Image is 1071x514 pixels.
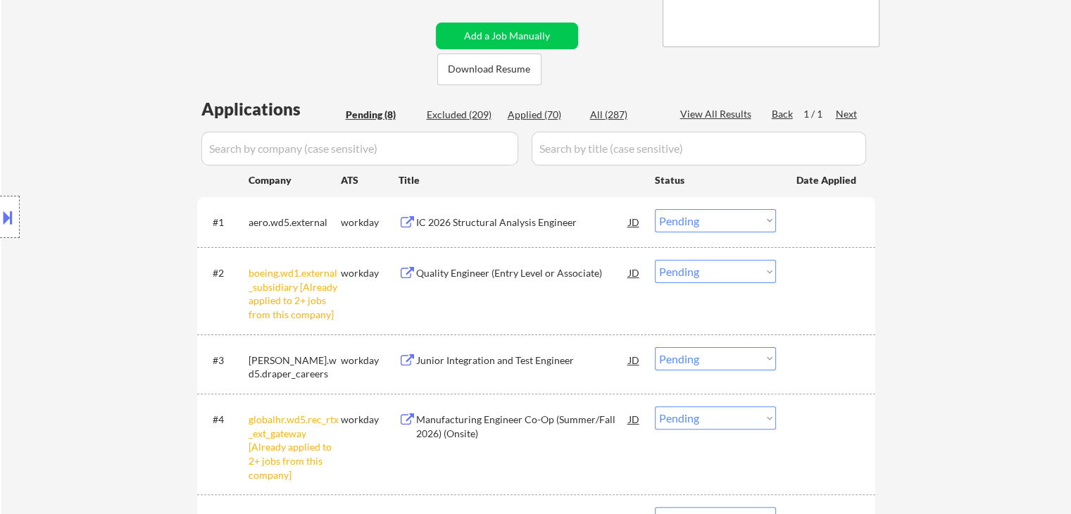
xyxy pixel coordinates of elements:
[416,215,629,230] div: IC 2026 Structural Analysis Engineer
[655,167,776,192] div: Status
[346,108,416,122] div: Pending (8)
[249,413,341,482] div: globalhr.wd5.rec_rtx_ext_gateway [Already applied to 2+ jobs from this company]
[213,413,237,427] div: #4
[627,260,641,285] div: JD
[249,266,341,321] div: boeing.wd1.external_subsidiary [Already applied to 2+ jobs from this company]
[803,107,836,121] div: 1 / 1
[399,173,641,187] div: Title
[249,173,341,187] div: Company
[341,353,399,368] div: workday
[836,107,858,121] div: Next
[627,209,641,234] div: JD
[680,107,756,121] div: View All Results
[508,108,578,122] div: Applied (70)
[532,132,866,165] input: Search by title (case sensitive)
[416,413,629,440] div: Manufacturing Engineer Co-Op (Summer/Fall 2026) (Onsite)
[341,266,399,280] div: workday
[627,347,641,372] div: JD
[437,54,541,85] button: Download Resume
[249,215,341,230] div: aero.wd5.external
[436,23,578,49] button: Add a Job Manually
[590,108,660,122] div: All (287)
[427,108,497,122] div: Excluded (209)
[416,353,629,368] div: Junior Integration and Test Engineer
[249,353,341,381] div: [PERSON_NAME].wd5.draper_careers
[341,173,399,187] div: ATS
[341,413,399,427] div: workday
[627,406,641,432] div: JD
[201,101,341,118] div: Applications
[213,353,237,368] div: #3
[201,132,518,165] input: Search by company (case sensitive)
[416,266,629,280] div: Quality Engineer (Entry Level or Associate)
[796,173,858,187] div: Date Applied
[341,215,399,230] div: workday
[772,107,794,121] div: Back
